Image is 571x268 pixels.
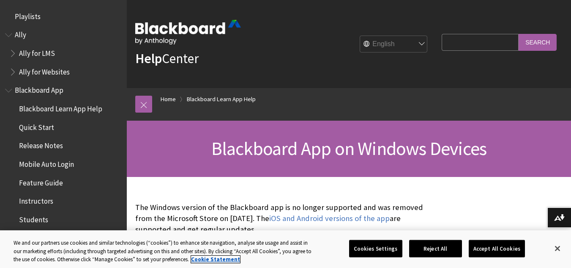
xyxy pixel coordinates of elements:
span: Release Notes [19,139,63,150]
button: Close [548,239,567,258]
span: Ally for LMS [19,46,55,58]
span: Mobile Auto Login [19,157,74,169]
span: Ally for Websites [19,65,70,76]
button: Reject All [409,240,462,257]
select: Site Language Selector [360,36,428,53]
span: Playlists [15,9,41,21]
span: Blackboard App on Windows Devices [211,137,487,160]
a: More information about your privacy, opens in a new tab [191,256,240,263]
span: Feature Guide [19,176,63,187]
span: Blackboard App [15,83,63,95]
input: Search [519,34,557,50]
a: HelpCenter [135,50,199,67]
div: We and our partners use cookies and similar technologies (“cookies”) to enhance site navigation, ... [14,239,314,264]
img: Blackboard by Anthology [135,20,241,44]
strong: Help [135,50,162,67]
span: Quick Start [19,120,54,132]
span: Instructors [19,194,53,206]
span: Students [19,213,48,224]
p: The Windows version of the Blackboard app is no longer supported and was removed from the Microso... [135,202,437,235]
a: iOS and Android versions of the app [269,213,390,224]
a: Blackboard Learn App Help [187,94,256,105]
span: Blackboard Learn App Help [19,102,102,113]
nav: Book outline for Anthology Ally Help [5,28,122,79]
button: Cookies Settings [349,240,402,257]
button: Accept All Cookies [469,240,525,257]
nav: Book outline for Playlists [5,9,122,24]
span: Ally [15,28,26,39]
a: Home [161,94,176,105]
